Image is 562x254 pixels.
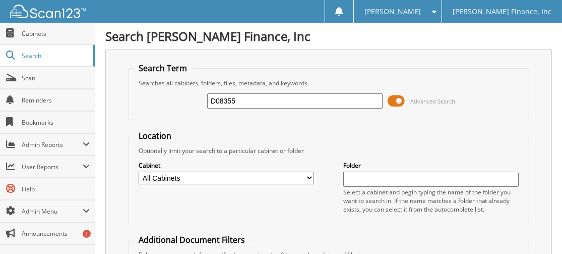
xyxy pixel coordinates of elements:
span: User Reports [22,163,83,171]
h1: Search [PERSON_NAME] Finance, Inc [105,28,552,44]
label: Cabinet [139,161,314,170]
iframe: Chat Widget [512,206,562,254]
span: Advanced Search [410,97,455,105]
label: Folder [343,161,519,170]
div: 1 [83,230,91,238]
span: Admin Menu [22,207,83,216]
span: Search [22,52,88,60]
div: Select a cabinet and begin typing the name of the folder you want to search in. If the name match... [343,188,519,214]
div: Searches all cabinets, folders, files, metadata, and keywords [134,79,523,87]
span: Cabinets [22,29,90,38]
img: scan123-logo-white.svg [10,5,86,18]
span: Reminders [22,96,90,105]
span: Bookmarks [22,118,90,127]
span: [PERSON_NAME] [365,9,421,15]
legend: Search Term [134,63,192,74]
span: Admin Reports [22,140,83,149]
span: Help [22,185,90,193]
span: Scan [22,74,90,82]
span: Announcements [22,229,90,238]
div: Optionally limit your search to a particular cabinet or folder [134,146,523,155]
legend: Additional Document Filters [134,234,250,245]
legend: Location [134,130,176,141]
span: [PERSON_NAME] Finance, Inc [453,9,551,15]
